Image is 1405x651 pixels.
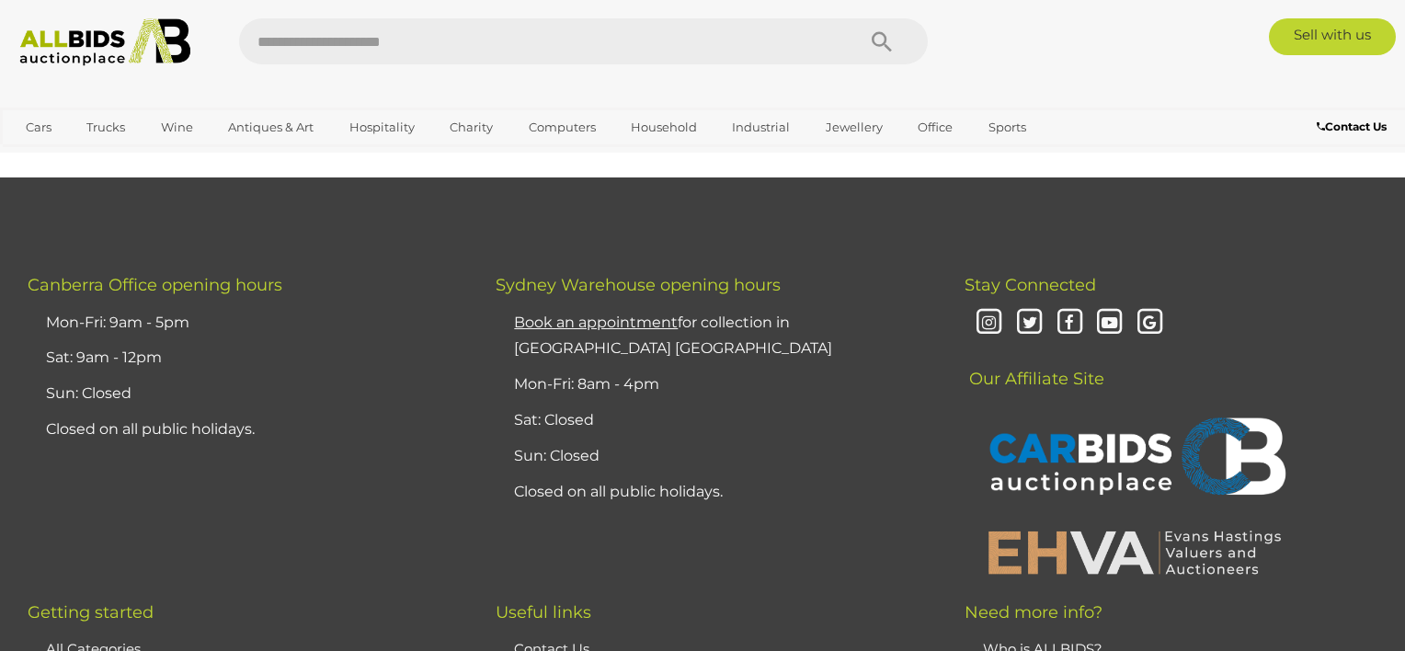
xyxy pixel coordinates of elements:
a: Charity [438,112,505,143]
a: Cars [14,112,63,143]
img: EHVA | Evans Hastings Valuers and Auctioneers [978,528,1291,576]
a: Hospitality [337,112,427,143]
a: Computers [517,112,608,143]
span: Our Affiliate Site [965,341,1104,389]
a: Antiques & Art [216,112,326,143]
i: Instagram [974,307,1006,339]
li: Mon-Fri: 8am - 4pm [509,367,918,403]
i: Facebook [1054,307,1086,339]
li: Mon-Fri: 9am - 5pm [41,305,450,341]
li: Sat: 9am - 12pm [41,340,450,376]
li: Closed on all public holidays. [509,474,918,510]
a: Household [619,112,709,143]
a: Industrial [720,112,802,143]
li: Sun: Closed [41,376,450,412]
i: Youtube [1094,307,1126,339]
a: Book an appointmentfor collection in [GEOGRAPHIC_DATA] [GEOGRAPHIC_DATA] [514,314,832,358]
b: Contact Us [1317,120,1387,133]
span: Sydney Warehouse opening hours [496,275,781,295]
li: Closed on all public holidays. [41,412,450,448]
i: Google [1134,307,1166,339]
a: Contact Us [1317,117,1391,137]
a: Sell with us [1269,18,1396,55]
a: Wine [149,112,205,143]
a: Trucks [74,112,137,143]
img: CARBIDS Auctionplace [978,398,1291,520]
a: [GEOGRAPHIC_DATA] [14,143,168,174]
li: Sat: Closed [509,403,918,439]
span: Useful links [496,602,591,622]
a: Office [906,112,965,143]
span: Canberra Office opening hours [28,275,282,295]
a: Sports [977,112,1038,143]
a: Jewellery [814,112,895,143]
u: Book an appointment [514,314,678,331]
i: Twitter [1013,307,1045,339]
span: Stay Connected [965,275,1096,295]
button: Search [836,18,928,64]
img: Allbids.com.au [10,18,200,66]
li: Sun: Closed [509,439,918,474]
span: Getting started [28,602,154,622]
span: Need more info? [965,602,1102,622]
